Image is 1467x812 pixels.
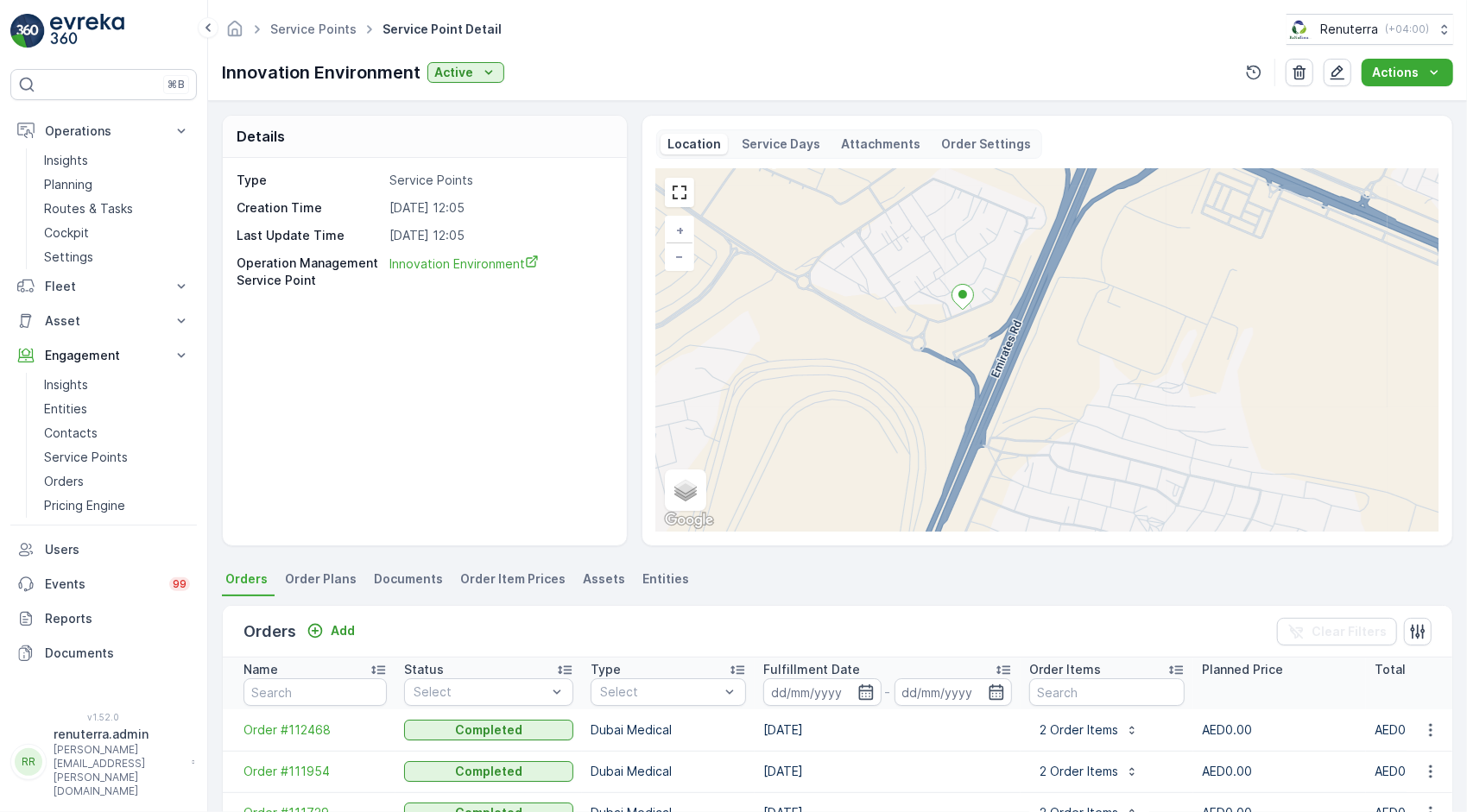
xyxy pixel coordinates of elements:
p: Order Settings [941,135,1031,153]
button: Operations [10,114,197,148]
p: ( +04:00 ) [1385,22,1429,36]
input: Search [243,678,387,706]
button: 2 Order Items [1029,758,1149,785]
img: logo_light-DOdMpM7g.png [50,14,124,48]
p: Select [600,683,719,701]
p: Add [331,622,355,639]
p: Orders [44,473,84,490]
span: Orders [225,570,268,588]
a: Contacts [37,421,197,445]
input: dd/mm/yyyy [763,678,882,706]
p: Type [591,661,621,678]
button: Completed [404,720,573,740]
a: Cockpit [37,221,197,245]
img: logo [10,14,45,48]
button: Fleet [10,269,197,304]
span: AED0.00 [1202,764,1252,778]
p: Events [45,576,159,593]
p: Select [414,683,547,701]
p: Planned Price [1202,661,1283,678]
p: Settings [44,249,93,266]
a: Reports [10,601,197,636]
td: [DATE] [755,709,1021,751]
p: [DATE] 12:05 [389,227,609,244]
span: v 1.52.0 [10,712,197,722]
a: Order #112468 [243,721,387,739]
p: 2 Order Items [1040,763,1118,780]
img: Google [661,509,718,532]
a: Insights [37,148,197,173]
p: Insights [44,376,88,393]
p: Type [237,172,383,189]
input: dd/mm/yyyy [895,678,1013,706]
img: Screenshot_2024-07-26_at_13.33.01.png [1287,20,1313,39]
p: Name [243,661,278,678]
p: Attachments [841,135,920,153]
span: Innovation Environment [389,256,539,271]
p: Dubai Medical [591,721,746,739]
button: Clear Filters [1277,618,1397,645]
a: Planning [37,173,197,197]
span: AED0.00 [1375,722,1425,737]
a: Events99 [10,567,197,601]
span: Assets [583,570,625,588]
p: [DATE] 12:05 [389,199,609,217]
p: Completed [455,763,522,780]
p: Dubai Medical [591,763,746,780]
p: Engagement [45,347,162,364]
p: Fulfillment Date [763,661,860,678]
p: Planning [44,176,92,193]
a: Orders [37,469,197,494]
p: Service Days [742,135,820,153]
p: renuterra.admin [54,726,183,743]
p: Completed [455,721,522,739]
p: Operation Management Service Point [237,255,383,289]
button: Actions [1362,59,1453,86]
a: Zoom Out [667,243,692,269]
button: Renuterra(+04:00) [1287,14,1453,45]
a: Routes & Tasks [37,197,197,221]
p: Details [237,126,285,147]
a: View Fullscreen [667,179,692,205]
p: Documents [45,645,190,662]
p: Renuterra [1320,21,1378,38]
p: Routes & Tasks [44,200,133,217]
span: Entities [642,570,689,588]
p: Contacts [44,425,98,442]
p: Service Points [389,172,609,189]
button: RRrenuterra.admin[PERSON_NAME][EMAIL_ADDRESS][PERSON_NAME][DOMAIN_NAME] [10,726,197,798]
p: [PERSON_NAME][EMAIL_ADDRESS][PERSON_NAME][DOMAIN_NAME] [54,743,183,798]
p: ⌘B [168,78,185,91]
p: Active [434,64,473,81]
a: Service Points [37,445,197,469]
p: Orders [243,620,296,644]
span: AED0.00 [1202,722,1252,737]
button: Add [300,620,362,641]
button: 2 Order Items [1029,716,1149,744]
p: Entities [44,400,87,418]
p: Status [404,661,444,678]
button: Asset [10,304,197,338]
a: Homepage [225,26,244,41]
p: Asset [45,312,162,330]
p: Fleet [45,278,162,295]
a: Documents [10,636,197,670]
span: Order Plans [285,570,357,588]
p: 99 [173,577,187,591]
p: Location [667,135,721,153]
a: Layers [667,471,705,509]
span: Order Item Prices [460,570,566,588]
a: Order #111954 [243,763,387,780]
a: Pricing Engine [37,494,197,518]
p: Last Update Time [237,227,383,244]
p: Clear Filters [1312,623,1387,640]
a: Insights [37,373,197,397]
p: Reports [45,610,190,627]
p: - [885,682,891,702]
input: Search [1029,678,1185,706]
span: AED0.00 [1375,764,1425,778]
p: Actions [1372,64,1419,81]
p: Innovation Environment [222,60,420,85]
